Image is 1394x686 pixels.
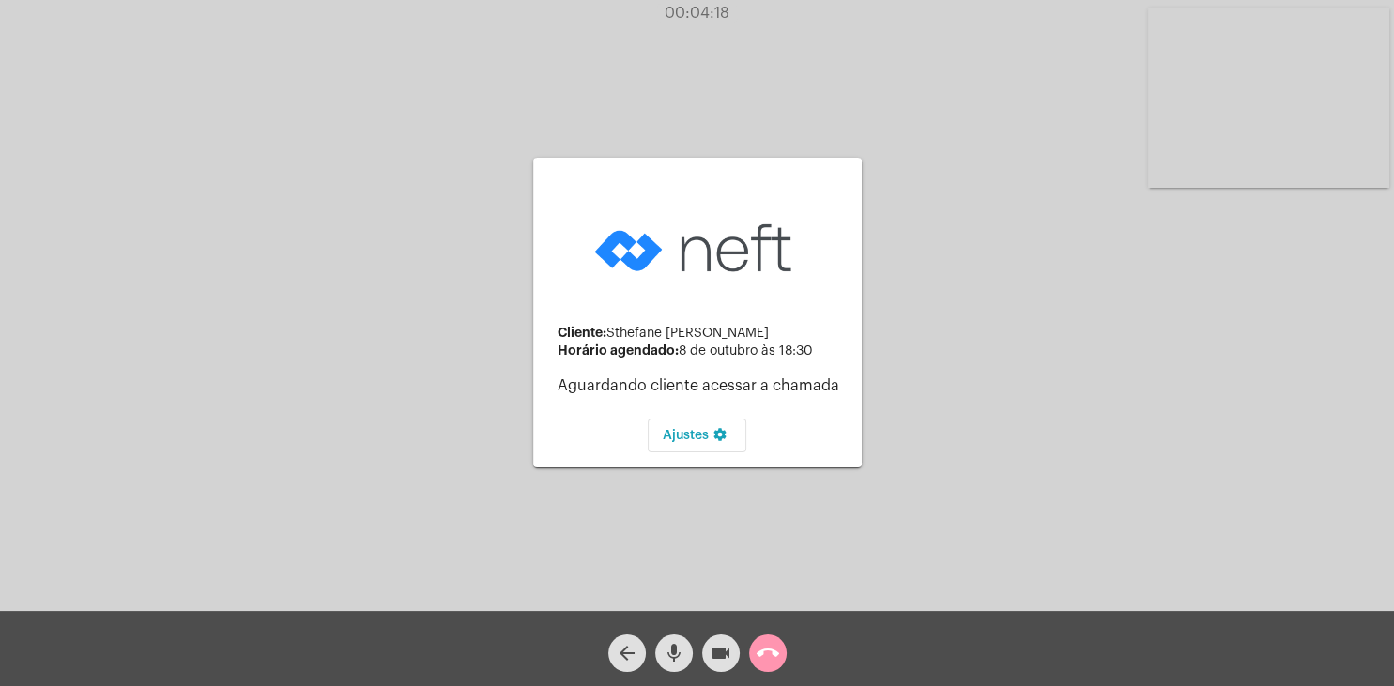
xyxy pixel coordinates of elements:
[757,642,779,664] mat-icon: call_end
[558,326,606,339] strong: Cliente:
[710,642,732,664] mat-icon: videocam
[558,343,679,357] strong: Horário agendado:
[648,419,746,452] button: Ajustes
[558,326,847,341] div: Sthefane [PERSON_NAME]
[663,429,731,442] span: Ajustes
[665,6,729,21] span: 00:04:18
[558,377,847,394] p: Aguardando cliente acessar a chamada
[663,642,685,664] mat-icon: mic
[590,194,805,302] img: logo-neft-novo-2.png
[558,343,847,358] div: 8 de outubro às 18:30
[709,427,731,450] mat-icon: settings
[616,642,638,664] mat-icon: arrow_back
